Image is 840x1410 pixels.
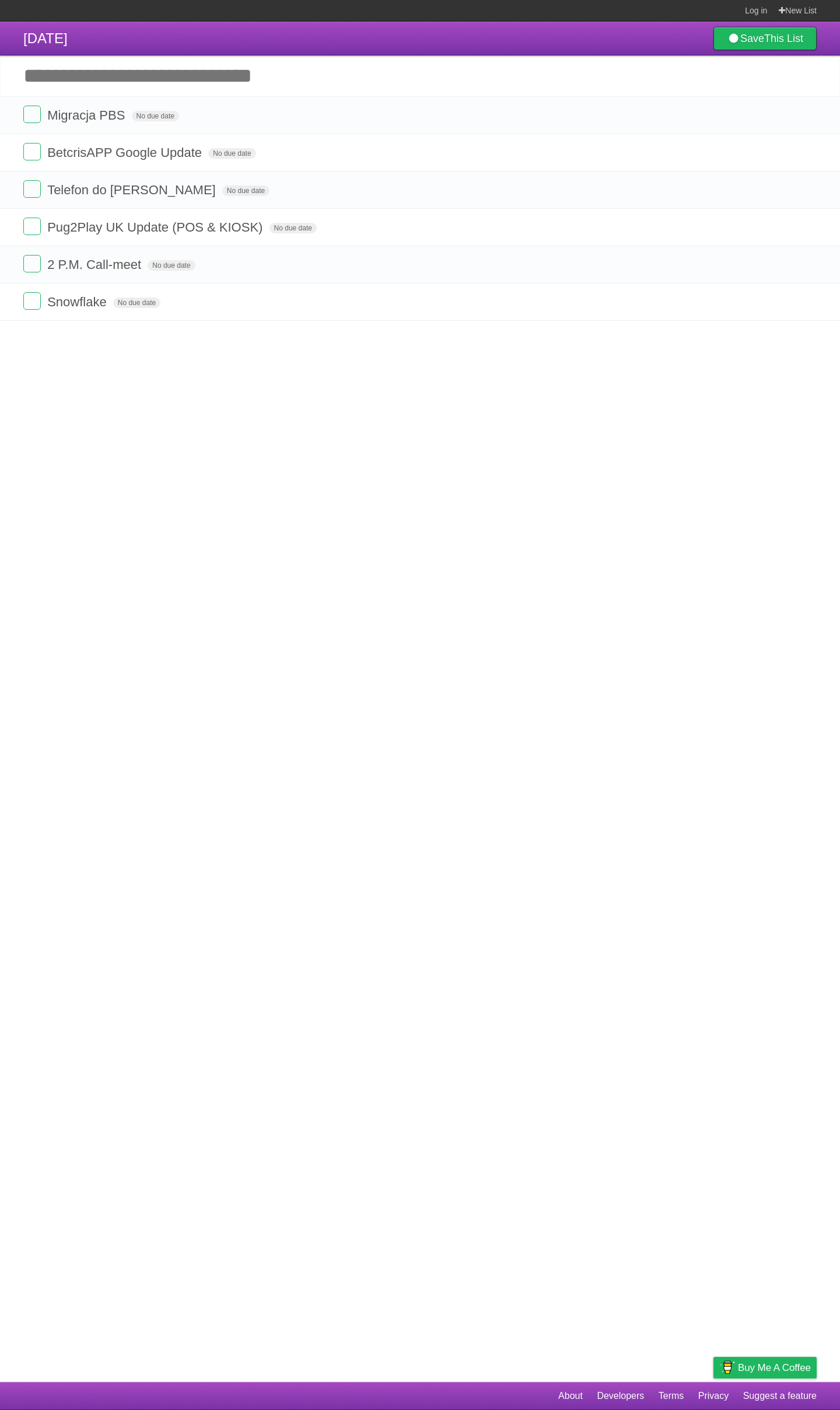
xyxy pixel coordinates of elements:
[23,180,41,198] label: Done
[764,33,803,44] b: This List
[738,1357,811,1378] span: Buy me a coffee
[713,1357,817,1378] a: Buy me a coffee
[47,183,219,197] span: Telefon do [PERSON_NAME]
[47,257,144,272] span: 2 P.M. Call-meet
[23,218,41,235] label: Done
[23,292,41,310] label: Done
[47,220,265,235] span: Pug2Play UK Update (POS & KIOSK)
[113,298,160,308] span: No due date
[132,111,179,121] span: No due date
[23,106,41,123] label: Done
[47,108,128,123] span: Migracja PBS
[597,1385,644,1407] a: Developers
[23,30,68,46] span: [DATE]
[23,255,41,272] label: Done
[719,1357,735,1377] img: Buy me a coffee
[698,1385,729,1407] a: Privacy
[659,1385,684,1407] a: Terms
[269,223,317,233] span: No due date
[148,260,195,271] span: No due date
[558,1385,583,1407] a: About
[713,27,817,50] a: SaveThis List
[208,148,256,159] span: No due date
[47,145,205,160] span: BetcrisAPP Google Update
[23,143,41,160] label: Done
[743,1385,817,1407] a: Suggest a feature
[222,186,269,196] span: No due date
[47,295,110,309] span: Snowflake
